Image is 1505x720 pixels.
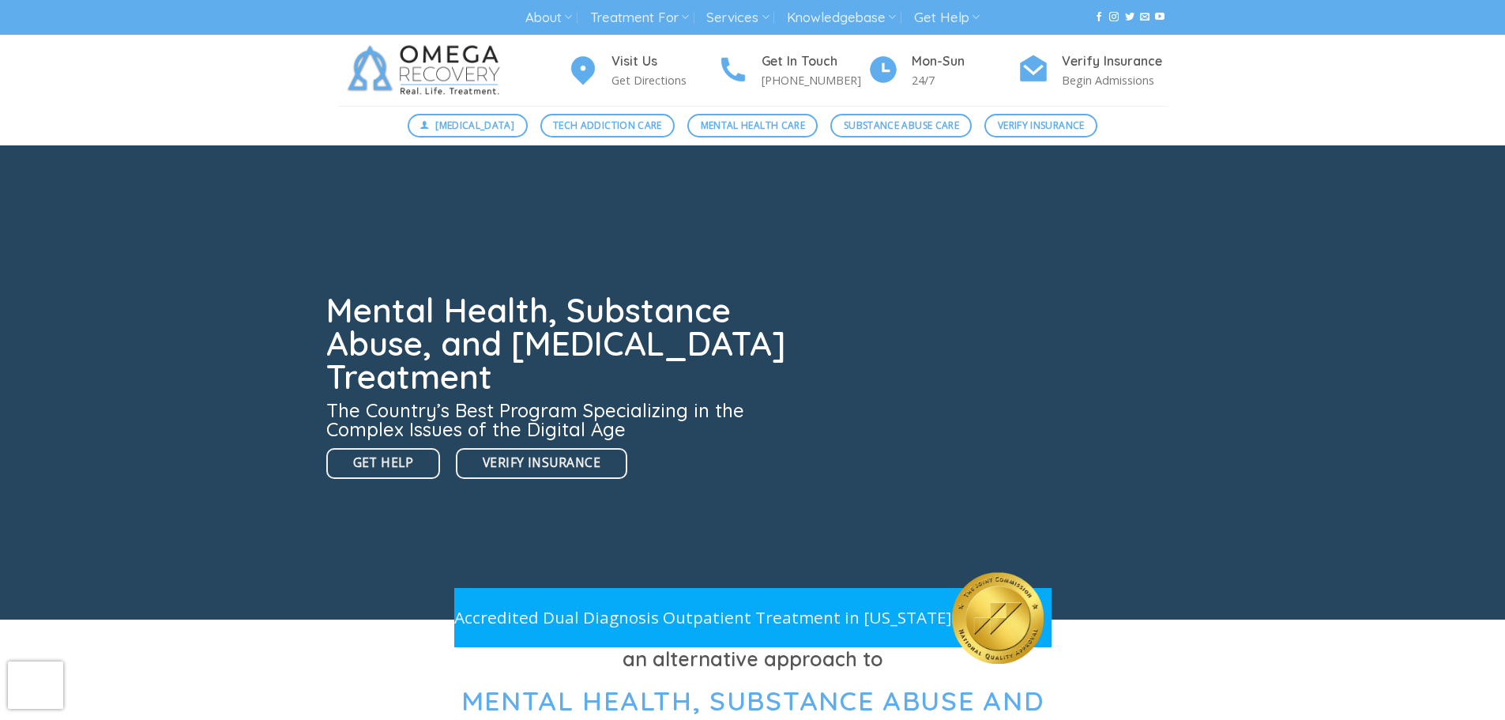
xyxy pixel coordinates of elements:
[762,51,867,72] h4: Get In Touch
[338,643,1168,675] h3: an alternative approach to
[1062,51,1168,72] h4: Verify Insurance
[912,51,1018,72] h4: Mon-Sun
[706,3,769,32] a: Services
[687,114,818,138] a: Mental Health Care
[326,401,796,439] h3: The Country’s Best Program Specializing in the Complex Issues of the Digital Age
[1109,12,1119,23] a: Follow on Instagram
[456,448,627,479] a: Verify Insurance
[553,118,662,133] span: Tech Addiction Care
[717,51,867,90] a: Get In Touch [PHONE_NUMBER]
[912,71,1018,89] p: 24/7
[1140,12,1149,23] a: Send us an email
[540,114,675,138] a: Tech Addiction Care
[611,51,717,72] h4: Visit Us
[787,3,896,32] a: Knowledgebase
[567,51,717,90] a: Visit Us Get Directions
[1155,12,1164,23] a: Follow on YouTube
[1125,12,1134,23] a: Follow on Twitter
[454,605,952,631] p: Accredited Dual Diagnosis Outpatient Treatment in [US_STATE]
[1018,51,1168,90] a: Verify Insurance Begin Admissions
[435,118,514,133] span: [MEDICAL_DATA]
[408,114,528,138] a: [MEDICAL_DATA]
[353,453,414,473] span: Get Help
[762,71,867,89] p: [PHONE_NUMBER]
[914,3,980,32] a: Get Help
[326,448,441,479] a: Get Help
[844,118,959,133] span: Substance Abuse Care
[326,294,796,394] h1: Mental Health, Substance Abuse, and [MEDICAL_DATA] Treatment
[701,118,805,133] span: Mental Health Care
[830,114,972,138] a: Substance Abuse Care
[998,118,1085,133] span: Verify Insurance
[1062,71,1168,89] p: Begin Admissions
[338,35,516,106] img: Omega Recovery
[525,3,572,32] a: About
[1094,12,1104,23] a: Follow on Facebook
[984,114,1097,138] a: Verify Insurance
[590,3,689,32] a: Treatment For
[483,453,600,473] span: Verify Insurance
[611,71,717,89] p: Get Directions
